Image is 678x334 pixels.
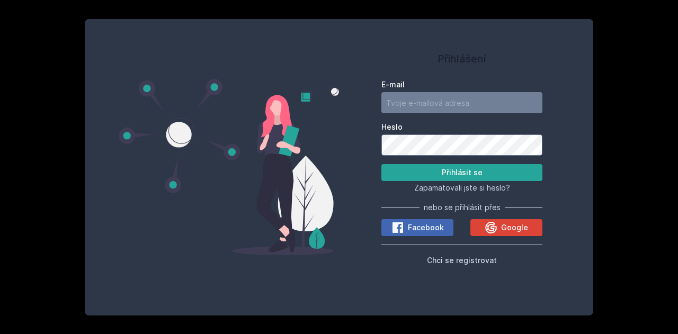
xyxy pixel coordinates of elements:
font: nebo se přihlásit přes [424,203,501,212]
font: Heslo [381,122,403,131]
font: Facebook [408,223,444,232]
font: Zapamatovali jste si heslo? [414,183,510,192]
font: Přihlásit se [442,168,483,177]
font: Google [501,223,528,232]
font: Chci se registrovat [427,256,497,265]
font: E-mail [381,80,405,89]
input: Tvoje e-mailová adresa [381,92,542,113]
button: Facebook [381,219,453,236]
button: Přihlásit se [381,164,542,181]
button: Chci se registrovat [427,254,497,266]
font: Přihlášení [438,52,486,65]
button: Google [470,219,542,236]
